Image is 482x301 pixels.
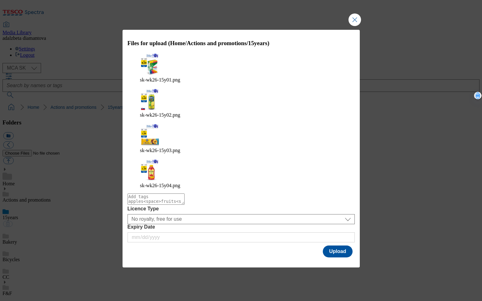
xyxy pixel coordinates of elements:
figcaption: sk-wk26-15y01.png [140,77,342,83]
img: preview [140,158,159,182]
div: Modal [123,30,360,267]
img: preview [140,88,159,111]
figcaption: sk-wk26-15y03.png [140,148,342,153]
img: preview [140,52,159,76]
figcaption: sk-wk26-15y02.png [140,112,342,118]
figcaption: sk-wk26-15y04.png [140,183,342,188]
button: Close Modal [348,13,361,26]
label: Expiry Date [128,224,355,230]
h3: Files for upload (Home/Actions and promotions/15years) [128,40,355,47]
img: preview [140,123,159,146]
label: Licence Type [128,206,355,212]
button: Upload [323,246,352,257]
